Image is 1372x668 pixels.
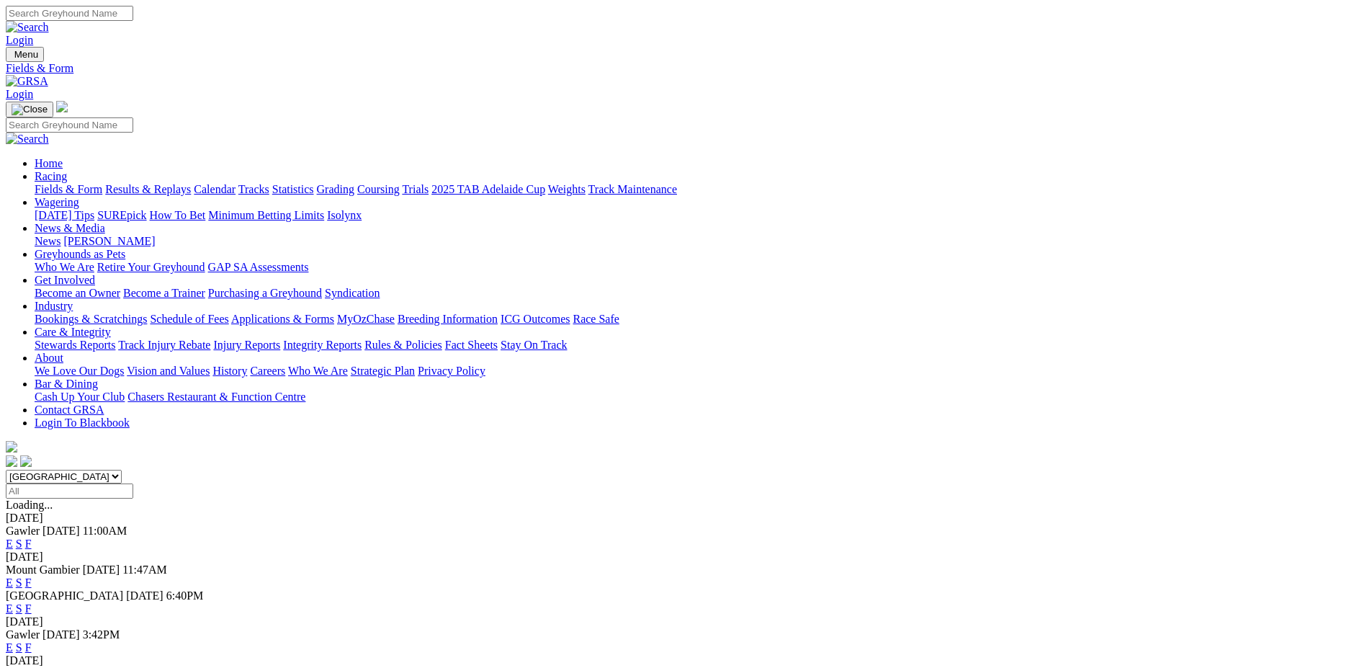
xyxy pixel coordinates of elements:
[12,104,48,115] img: Close
[6,512,1366,525] div: [DATE]
[35,391,1366,404] div: Bar & Dining
[208,209,324,221] a: Minimum Betting Limits
[231,313,334,325] a: Applications & Forms
[150,209,206,221] a: How To Bet
[317,183,354,195] a: Grading
[6,499,53,511] span: Loading...
[272,183,314,195] a: Statistics
[6,21,49,34] img: Search
[327,209,362,221] a: Isolynx
[16,538,22,550] a: S
[6,576,13,589] a: E
[35,196,79,208] a: Wagering
[35,183,1366,196] div: Racing
[16,602,22,615] a: S
[35,378,98,390] a: Bar & Dining
[208,261,309,273] a: GAP SA Assessments
[6,525,40,537] span: Gawler
[35,170,67,182] a: Racing
[6,6,133,21] input: Search
[35,248,125,260] a: Greyhounds as Pets
[127,365,210,377] a: Vision and Values
[35,157,63,169] a: Home
[6,117,133,133] input: Search
[6,102,53,117] button: Toggle navigation
[63,235,155,247] a: [PERSON_NAME]
[194,183,236,195] a: Calendar
[14,49,38,60] span: Menu
[6,628,40,641] span: Gawler
[56,101,68,112] img: logo-grsa-white.png
[35,391,125,403] a: Cash Up Your Club
[35,183,102,195] a: Fields & Form
[35,339,115,351] a: Stewards Reports
[6,484,133,499] input: Select date
[445,339,498,351] a: Fact Sheets
[6,564,80,576] span: Mount Gambier
[6,88,33,100] a: Login
[166,589,204,602] span: 6:40PM
[35,404,104,416] a: Contact GRSA
[20,455,32,467] img: twitter.svg
[6,34,33,46] a: Login
[431,183,545,195] a: 2025 TAB Adelaide Cup
[6,641,13,654] a: E
[35,209,1366,222] div: Wagering
[6,133,49,146] img: Search
[83,525,127,537] span: 11:00AM
[35,313,147,325] a: Bookings & Scratchings
[6,441,17,453] img: logo-grsa-white.png
[548,183,586,195] a: Weights
[351,365,415,377] a: Strategic Plan
[35,287,1366,300] div: Get Involved
[35,326,111,338] a: Care & Integrity
[501,313,570,325] a: ICG Outcomes
[6,455,17,467] img: facebook.svg
[150,313,228,325] a: Schedule of Fees
[35,222,105,234] a: News & Media
[35,365,1366,378] div: About
[6,551,1366,564] div: [DATE]
[288,365,348,377] a: Who We Are
[213,339,280,351] a: Injury Reports
[35,300,73,312] a: Industry
[97,209,146,221] a: SUREpick
[35,339,1366,352] div: Care & Integrity
[250,365,285,377] a: Careers
[208,287,322,299] a: Purchasing a Greyhound
[127,391,305,403] a: Chasers Restaurant & Function Centre
[25,538,32,550] a: F
[35,274,95,286] a: Get Involved
[35,365,124,377] a: We Love Our Dogs
[123,287,205,299] a: Become a Trainer
[6,589,123,602] span: [GEOGRAPHIC_DATA]
[25,576,32,589] a: F
[97,261,205,273] a: Retire Your Greyhound
[42,525,80,537] span: [DATE]
[6,47,44,62] button: Toggle navigation
[35,417,130,429] a: Login To Blackbook
[6,654,1366,667] div: [DATE]
[35,209,94,221] a: [DATE] Tips
[283,339,362,351] a: Integrity Reports
[83,564,120,576] span: [DATE]
[325,287,380,299] a: Syndication
[35,352,63,364] a: About
[588,183,677,195] a: Track Maintenance
[6,615,1366,628] div: [DATE]
[25,641,32,654] a: F
[501,339,567,351] a: Stay On Track
[16,641,22,654] a: S
[357,183,400,195] a: Coursing
[35,261,94,273] a: Who We Are
[402,183,429,195] a: Trials
[35,235,60,247] a: News
[212,365,247,377] a: History
[364,339,442,351] a: Rules & Policies
[35,313,1366,326] div: Industry
[16,576,22,589] a: S
[6,62,1366,75] a: Fields & Form
[35,235,1366,248] div: News & Media
[42,628,80,641] span: [DATE]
